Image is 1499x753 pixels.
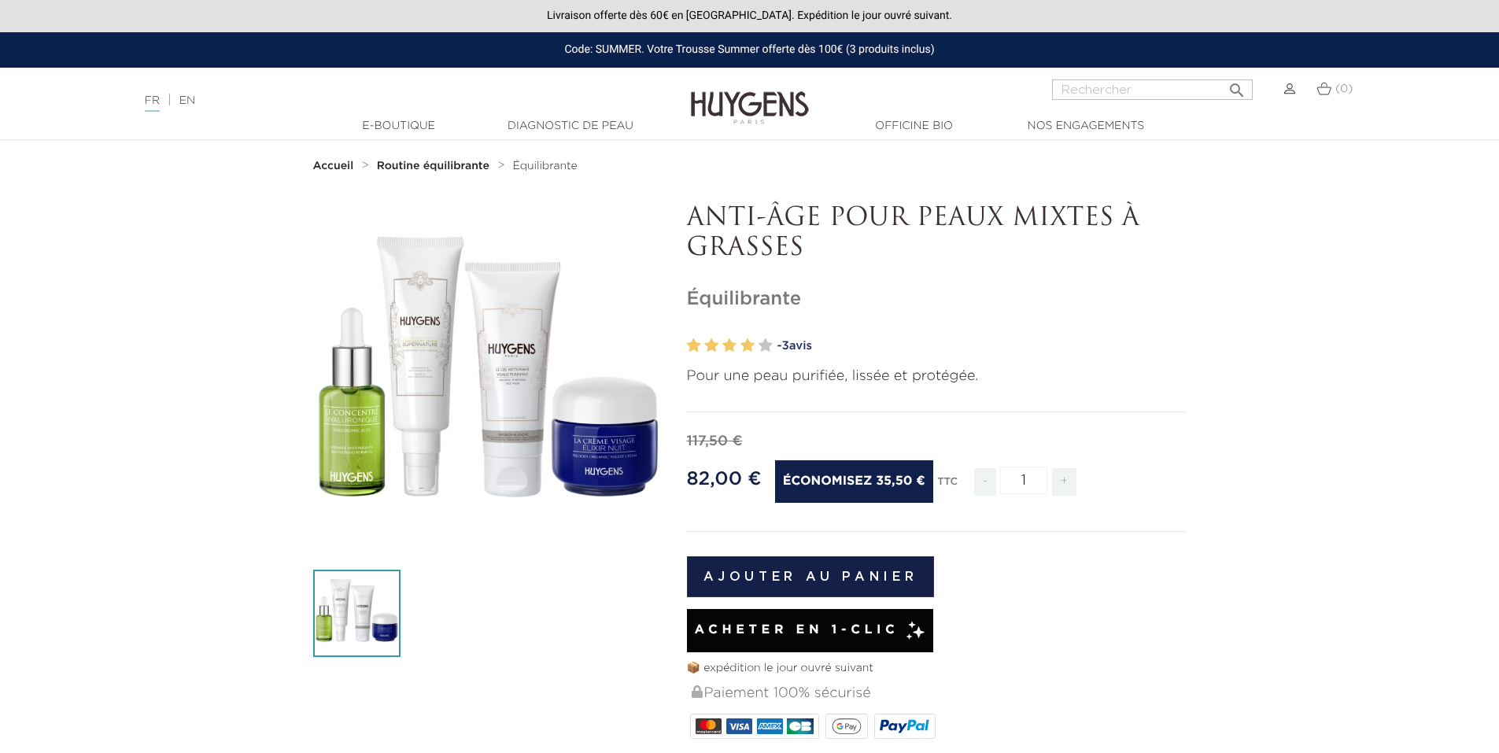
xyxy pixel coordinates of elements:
[512,161,577,172] span: Équilibrante
[722,334,737,357] label: 3
[687,434,743,448] span: 117,50 €
[145,95,160,112] a: FR
[687,204,1187,264] p: ANTI-ÂGE POUR PEAUX MIXTES À GRASSES
[704,334,718,357] label: 2
[787,718,813,734] img: CB_NATIONALE
[691,66,809,127] img: Huygens
[377,160,493,172] a: Routine équilibrante
[740,334,755,357] label: 4
[687,334,701,357] label: 1
[687,660,1187,677] p: 📦 expédition le jour ouvré suivant
[1007,118,1165,135] a: Nos engagements
[781,340,788,352] span: 3
[726,718,752,734] img: VISA
[492,118,649,135] a: Diagnostic de peau
[320,118,478,135] a: E-Boutique
[836,118,993,135] a: Officine Bio
[1228,76,1246,95] i: 
[687,556,935,597] button: Ajouter au panier
[313,161,354,172] strong: Accueil
[687,366,1187,387] p: Pour une peau purifiée, lissée et protégée.
[1223,75,1251,96] button: 
[687,470,762,489] span: 82,00 €
[690,677,1187,711] div: Paiement 100% sécurisé
[757,718,783,734] img: AMEX
[777,334,1187,358] a: -3avis
[696,718,722,734] img: MASTERCARD
[775,460,933,503] span: Économisez 35,50 €
[179,95,195,106] a: EN
[1000,467,1047,494] input: Quantité
[759,334,773,357] label: 5
[832,718,862,734] img: google_pay
[692,685,703,698] img: Paiement 100% sécurisé
[512,160,577,172] a: Équilibrante
[687,288,1187,311] h1: Équilibrante
[974,468,996,496] span: -
[137,91,613,110] div: |
[1052,468,1077,496] span: +
[313,160,357,172] a: Accueil
[937,465,958,508] div: TTC
[1335,83,1353,94] span: (0)
[1052,79,1253,100] input: Rechercher
[377,161,489,172] strong: Routine équilibrante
